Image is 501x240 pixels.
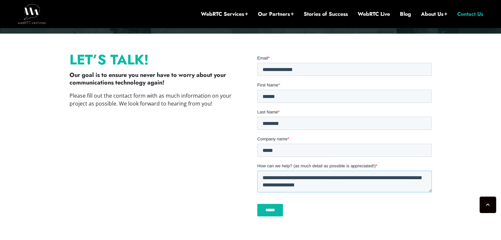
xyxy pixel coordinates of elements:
[70,92,244,108] p: Please fill out the contact form with as much information on your project as possible. We look fo...
[257,55,432,233] iframe: Form 1
[304,11,348,18] a: Stories of Success
[258,11,294,18] a: Our Partners
[70,71,244,87] p: Our goal is to ensure you never have to worry about your communications technology again!
[457,11,483,18] a: Contact Us
[70,114,244,212] iframe: The Complexity of WebRTC
[18,4,46,24] img: WebRTC.ventures
[421,11,447,18] a: About Us
[358,11,390,18] a: WebRTC Live
[201,11,248,18] a: WebRTC Services
[400,11,411,18] a: Blog
[70,55,244,65] p: Let’s Talk!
